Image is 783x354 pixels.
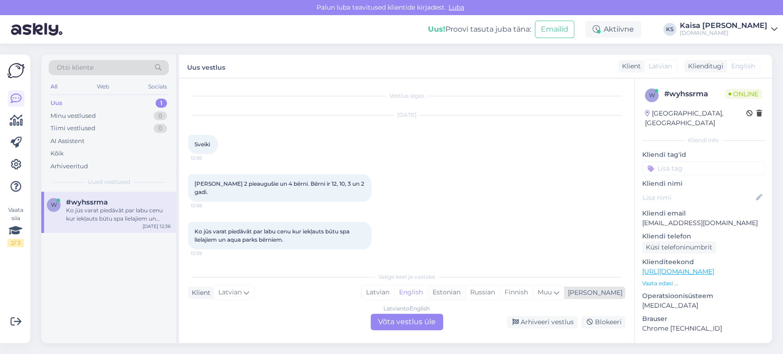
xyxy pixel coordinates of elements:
label: Uus vestlus [187,60,225,72]
div: English [394,286,428,299]
img: Askly Logo [7,62,25,79]
span: 12:39 [191,250,225,257]
div: Web [95,81,111,93]
p: Chrome [TECHNICAL_ID] [642,324,765,333]
span: [PERSON_NAME] 2 pieaugušie un 4 bērni. Bērni ir 12, 10, 3 un 2 gadi. [194,180,366,195]
button: Emailid [535,21,574,38]
span: Sveiki [194,141,210,148]
div: # wyhssrma [664,88,725,100]
div: Võta vestlus üle [371,314,443,330]
div: [PERSON_NAME] [564,288,622,298]
div: Valige keel ja vastake [188,273,625,281]
div: Arhiveeri vestlus [507,316,578,328]
div: Uus [50,99,62,108]
p: [EMAIL_ADDRESS][DOMAIN_NAME] [642,218,765,228]
span: Luba [446,3,467,11]
div: Estonian [428,286,465,299]
span: w [649,92,655,99]
div: Klient [618,61,641,71]
span: w [51,201,57,208]
div: Latvian [361,286,394,299]
span: Online [725,89,762,99]
span: Latvian [649,61,672,71]
span: Latvian [218,288,242,298]
span: English [731,61,755,71]
div: KS [663,23,676,36]
div: Kaisa [PERSON_NAME] [680,22,767,29]
div: Proovi tasuta juba täna: [428,24,531,35]
p: Brauser [642,314,765,324]
span: Ko jūs varat piedāvāt par labu cenu kur iekļauts būtu spa lielajiem un aqua parks bērniem. [194,228,351,243]
div: Ko jūs varat piedāvāt par labu cenu kur iekļauts būtu spa lielajiem un aqua parks bērniem. [66,206,171,223]
div: [DOMAIN_NAME] [680,29,767,37]
p: Kliendi telefon [642,232,765,241]
div: Minu vestlused [50,111,96,121]
div: AI Assistent [50,137,84,146]
span: Muu [538,288,552,296]
p: Operatsioonisüsteem [642,291,765,301]
span: 12:38 [191,202,225,209]
span: #wyhssrma [66,198,108,206]
input: Lisa nimi [643,193,754,203]
span: Otsi kliente [57,63,94,72]
div: Aktiivne [585,21,641,38]
div: 2 / 3 [7,239,24,247]
div: Blokeeri [581,316,625,328]
p: Klienditeekond [642,257,765,267]
div: [DATE] [188,111,625,119]
p: Vaata edasi ... [642,279,765,288]
p: Kliendi email [642,209,765,218]
div: Arhiveeritud [50,162,88,171]
div: All [49,81,59,93]
div: Vestlus algas [188,92,625,100]
div: Küsi telefoninumbrit [642,241,716,254]
div: [DATE] 12:36 [143,223,171,230]
div: 0 [154,111,167,121]
input: Lisa tag [642,161,765,175]
div: 1 [155,99,167,108]
div: [GEOGRAPHIC_DATA], [GEOGRAPHIC_DATA] [645,109,746,128]
div: Klienditugi [684,61,723,71]
div: [PERSON_NAME] [642,343,765,351]
div: Finnish [500,286,533,299]
div: Russian [465,286,500,299]
span: Uued vestlused [88,178,130,186]
div: 0 [154,124,167,133]
div: Socials [146,81,169,93]
div: Kõik [50,149,64,158]
div: Klient [188,288,211,298]
span: 12:36 [191,155,225,161]
a: [URL][DOMAIN_NAME] [642,267,714,276]
div: Kliendi info [642,136,765,144]
b: Uus! [428,25,445,33]
p: [MEDICAL_DATA] [642,301,765,310]
div: Latvian to English [383,304,430,313]
p: Kliendi tag'id [642,150,765,160]
div: Tiimi vestlused [50,124,95,133]
a: Kaisa [PERSON_NAME][DOMAIN_NAME] [680,22,777,37]
p: Kliendi nimi [642,179,765,188]
div: Vaata siia [7,206,24,247]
